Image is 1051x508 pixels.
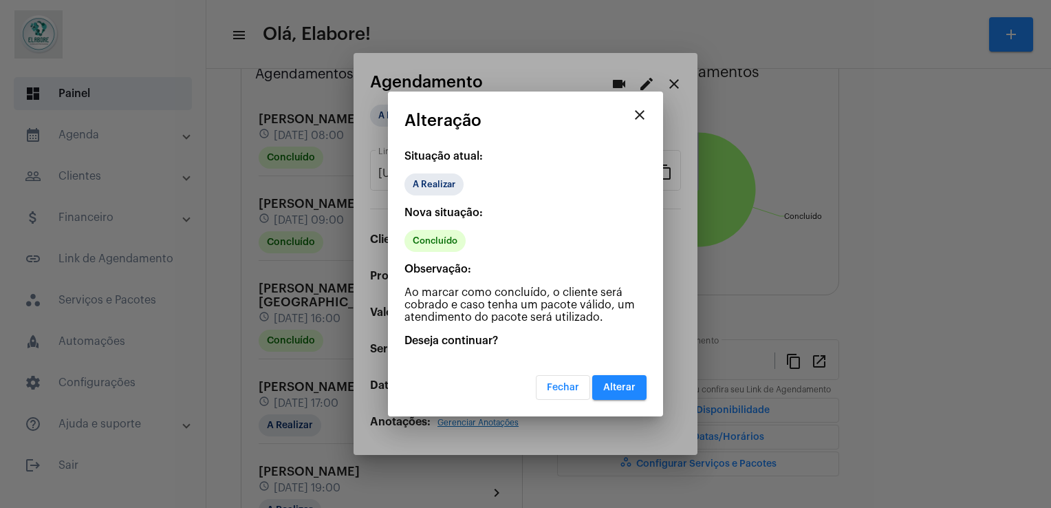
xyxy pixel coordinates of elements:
[404,112,481,129] span: Alteração
[404,263,647,275] p: Observação:
[404,286,647,324] p: Ao marcar como concluído, o cliente será cobrado e caso tenha um pacote válido, um atendimento do...
[592,375,647,400] button: Alterar
[631,107,648,123] mat-icon: close
[404,150,647,162] p: Situação atual:
[404,335,647,347] p: Deseja continuar?
[536,375,590,400] button: Fechar
[547,383,579,392] span: Fechar
[404,230,466,252] mat-chip: Concluído
[404,173,464,195] mat-chip: A Realizar
[603,383,636,392] span: Alterar
[404,207,647,219] p: Nova situação:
